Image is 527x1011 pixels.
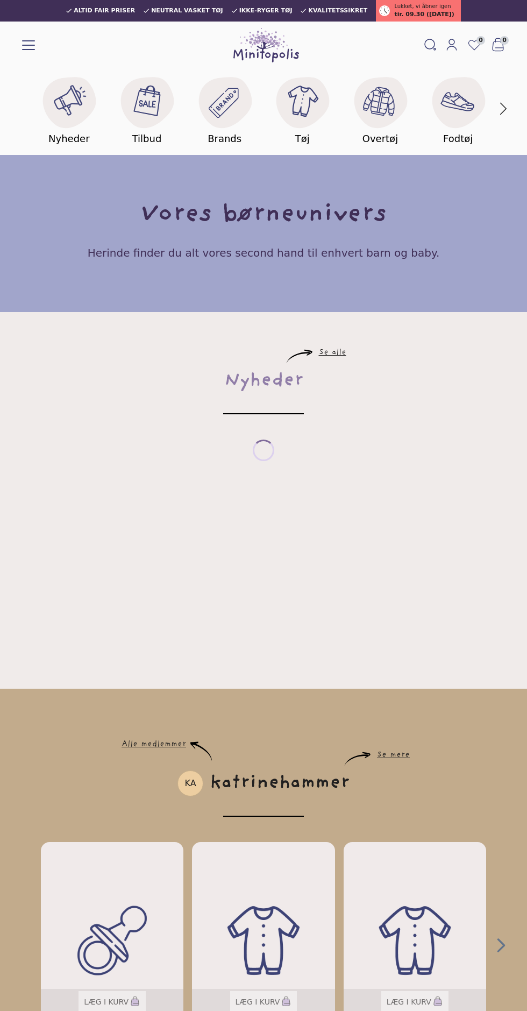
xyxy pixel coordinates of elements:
[295,131,310,146] h5: Tøj
[210,766,350,801] div: katrinehammer
[132,131,162,146] h5: Tilbud
[84,996,129,1007] span: Læg i kurv
[74,8,135,14] span: Altid fair priser
[394,2,451,10] span: Lukket, vi åbner igen
[233,28,299,62] img: Minitopolis logo
[486,35,510,55] button: 0
[387,996,431,1007] span: Læg i kurv
[441,36,462,54] a: Mit Minitopolis login
[419,71,497,146] a: Fodtøj
[341,71,419,146] a: Overtøj
[476,36,485,45] span: 0
[377,752,410,759] a: Se mere
[236,996,280,1007] span: Læg i kurv
[108,71,186,146] a: Tilbud
[30,71,108,146] a: Nyheder
[208,131,241,146] h5: Brands
[48,131,90,146] h5: Nyheder
[140,198,387,232] h1: Vores børneunivers
[239,8,293,14] span: Ikke-ryger tøj
[500,36,509,45] span: 0
[308,8,367,14] span: Kvalitetssikret
[319,350,346,356] a: Se alle
[177,770,203,796] div: KA
[186,71,263,146] a: Brands
[151,8,223,14] span: Neutral vasket tøj
[462,35,486,55] a: 0
[493,937,510,954] button: Next Page
[263,71,341,146] a: Tøj
[443,131,473,146] h5: Fodtøj
[224,364,303,398] div: Nyheder
[88,245,440,260] h4: Herinde finder du alt vores second hand til enhvert barn og baby.
[362,131,398,146] h5: Overtøj
[394,10,454,19] span: tir. 09.30 ([DATE])
[122,741,186,748] a: Alle medlemmer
